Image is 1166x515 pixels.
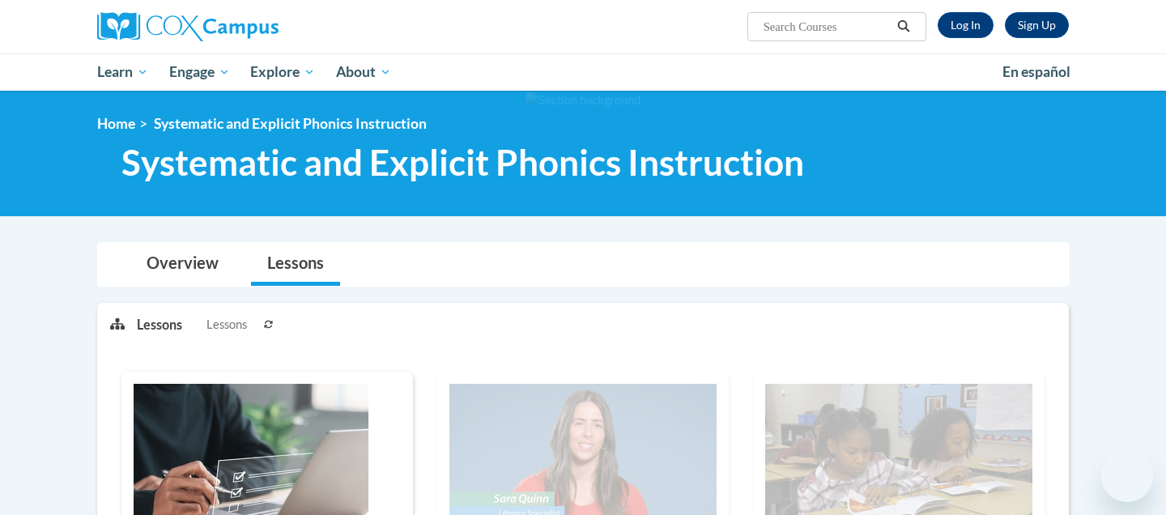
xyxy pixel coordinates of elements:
[1005,12,1069,38] a: Register
[97,12,405,41] a: Cox Campus
[206,316,247,334] span: Lessons
[154,115,427,132] span: Systematic and Explicit Phonics Instruction
[892,17,916,36] button: Search
[250,62,315,82] span: Explore
[1002,63,1070,80] span: En español
[97,12,279,41] img: Cox Campus
[938,12,994,38] a: Log In
[87,53,159,91] a: Learn
[121,141,804,184] span: Systematic and Explicit Phonics Instruction
[137,316,182,334] p: Lessons
[97,115,135,132] a: Home
[992,55,1081,89] a: En español
[526,92,640,109] img: Section background
[336,62,391,82] span: About
[169,62,230,82] span: Engage
[159,53,240,91] a: Engage
[97,62,148,82] span: Learn
[251,243,340,286] a: Lessons
[73,53,1093,91] div: Main menu
[240,53,326,91] a: Explore
[130,243,235,286] a: Overview
[762,17,892,36] input: Search Courses
[326,53,402,91] a: About
[1101,450,1153,502] iframe: Button to launch messaging window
